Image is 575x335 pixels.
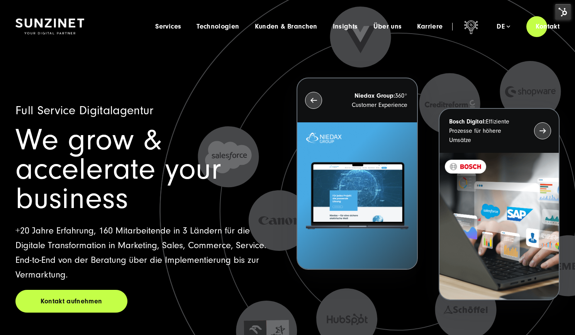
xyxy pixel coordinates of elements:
[15,223,278,282] p: +20 Jahre Erfahrung, 160 Mitarbeitende in 3 Ländern für die Digitale Transformation in Marketing,...
[15,19,84,35] img: SUNZINET Full Service Digital Agentur
[354,92,395,99] strong: Niedax Group:
[526,15,569,37] a: Kontakt
[15,103,154,117] span: Full Service Digitalagentur
[333,23,358,30] a: Insights
[497,23,510,30] div: de
[336,91,407,110] p: 360° Customer Experience
[297,122,417,269] img: Letztes Projekt von Niedax. Ein Laptop auf dem die Niedax Website geöffnet ist, auf blauem Hinter...
[297,78,417,270] button: Niedax Group:360° Customer Experience Letztes Projekt von Niedax. Ein Laptop auf dem die Niedax W...
[439,153,559,299] img: BOSCH - Kundeprojekt - Digital Transformation Agentur SUNZINET
[197,23,239,30] a: Technologien
[373,23,402,30] a: Über uns
[449,117,520,145] p: Effiziente Prozesse für höhere Umsätze
[15,125,278,213] h1: We grow & accelerate your business
[449,118,486,125] strong: Bosch Digital:
[555,4,571,20] img: HubSpot Tools-Menüschalter
[439,108,560,300] button: Bosch Digital:Effiziente Prozesse für höhere Umsätze BOSCH - Kundeprojekt - Digital Transformatio...
[15,290,127,313] a: Kontakt aufnehmen
[155,23,181,30] a: Services
[255,23,317,30] a: Kunden & Branchen
[417,23,443,30] a: Karriere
